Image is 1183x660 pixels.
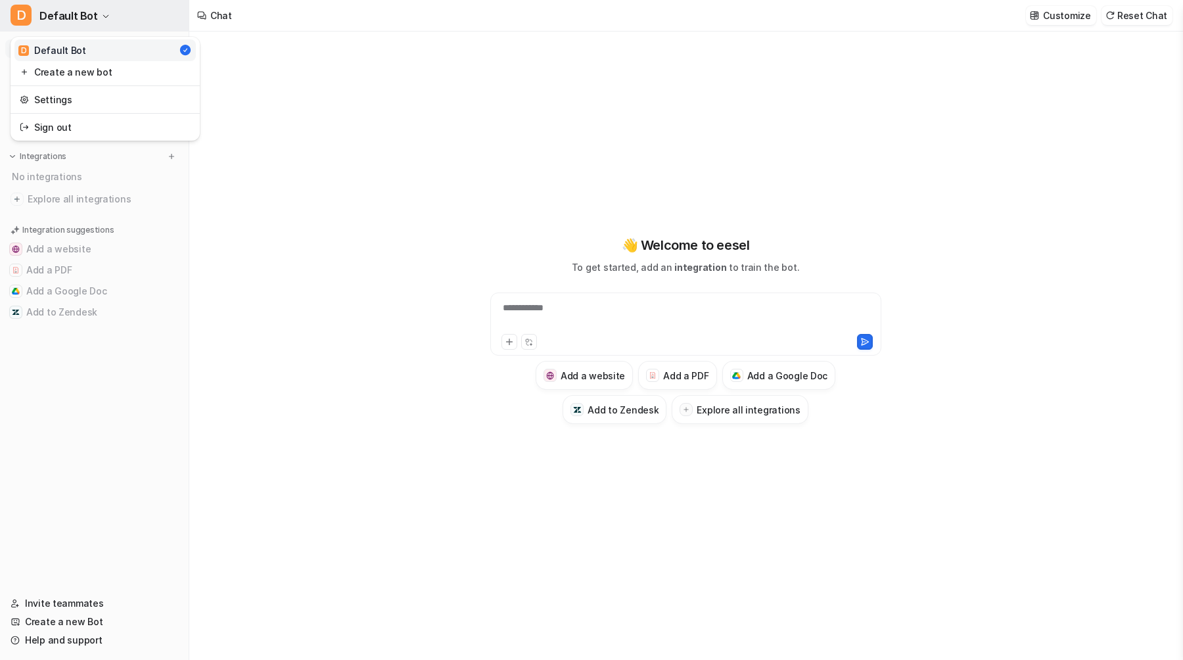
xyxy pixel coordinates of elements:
[14,89,196,110] a: Settings
[20,93,29,106] img: reset
[20,65,29,79] img: reset
[14,116,196,138] a: Sign out
[11,5,32,26] span: D
[20,120,29,134] img: reset
[39,7,98,25] span: Default Bot
[18,45,29,56] span: D
[11,37,200,141] div: DDefault Bot
[18,43,86,57] div: Default Bot
[14,61,196,83] a: Create a new bot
